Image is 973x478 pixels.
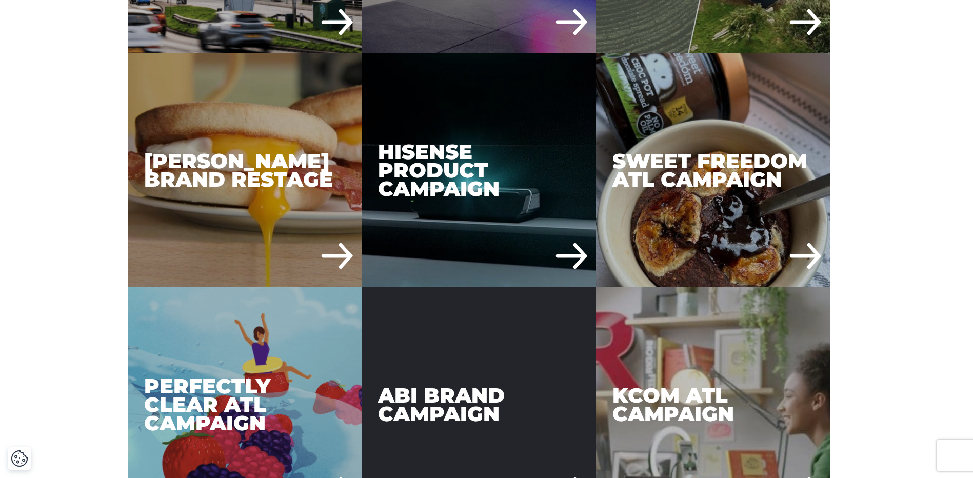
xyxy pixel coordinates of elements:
a: Russell Hobbs Brand Restage [PERSON_NAME] Brand Restage [128,53,362,288]
button: Cookie Settings [11,450,28,467]
img: Revisit consent button [11,450,28,467]
div: Hisense Product Campaign [362,53,596,288]
a: Sweet Freedom ATL Campaign Sweet Freedom ATL Campaign [596,53,830,288]
div: Sweet Freedom ATL Campaign [596,53,830,288]
a: Hisense Product Campaign Hisense Product Campaign [362,53,596,288]
div: [PERSON_NAME] Brand Restage [128,53,362,288]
